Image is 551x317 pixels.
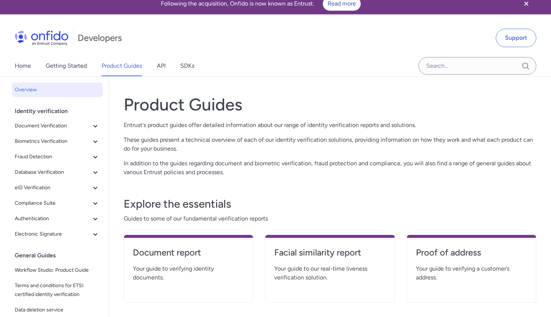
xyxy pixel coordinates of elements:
[12,82,103,97] a: Overview
[15,31,68,45] img: Onfido Logo
[274,264,385,282] span: Your guide to our real-time liveness verification solution.
[416,264,527,282] span: Your guide to verifying a customer’s address.
[12,119,103,133] button: Document Verification
[157,56,166,76] a: API
[15,121,91,130] span: Document Verification
[15,183,91,192] span: eID Verification
[124,197,536,211] h3: Explore the essentials
[15,137,91,146] span: Biometrics Verification
[12,149,103,164] button: Fraud Detection
[133,247,244,264] a: Document report
[124,135,536,153] p: These guides present a technical overview of each of our identity verification solutions, providi...
[15,168,91,177] span: Database Verification
[78,32,122,44] h1: Developers
[416,247,527,264] a: Proof of address
[15,85,100,94] span: Overview
[12,278,103,302] a: Terms and conditions for ETSI certified identity verification
[124,159,536,177] p: In addition to the guides regarding document and biometric verification, fraud protection and com...
[12,211,103,226] button: Authentication
[15,281,100,299] span: Terms and conditions for ETSI certified identity verification
[12,227,103,242] button: Electronic Signature
[12,165,103,180] button: Database Verification
[180,56,194,76] a: SDKs
[15,248,106,263] div: General Guides
[418,57,536,75] input: Onfido search input field
[496,29,536,47] a: Support
[15,266,100,275] span: Workflow Studio: Product Guide
[124,94,536,115] h1: Product Guides
[133,247,244,258] h4: Document report
[15,230,91,239] span: Electronic Signature
[12,134,103,149] button: Biometrics Verification
[15,306,100,314] span: Data deletion service
[15,104,106,119] div: Identity verification
[274,247,385,258] h4: Facial similarity report
[274,247,385,264] a: Facial similarity report
[102,56,142,76] a: Product Guides
[124,214,536,223] span: Guides to some of our fundamental verification reports
[133,264,244,282] span: Your guide to verifying identity documents.
[12,180,103,195] button: eID Verification
[15,56,31,76] a: Home
[124,121,536,130] p: Entrust's product guides offer detailed information about our range of identity verification repo...
[12,263,103,278] a: Workflow Studio: Product Guide
[12,196,103,211] button: Compliance Suite
[15,214,91,223] span: Authentication
[15,152,91,161] span: Fraud Detection
[46,56,87,76] a: Getting Started
[15,199,91,208] span: Compliance Suite
[416,247,527,258] h4: Proof of address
